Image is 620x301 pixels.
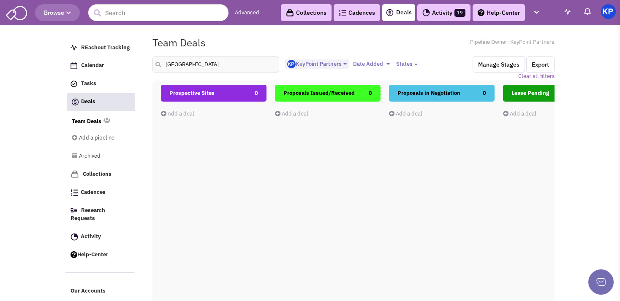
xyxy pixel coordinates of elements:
[483,85,486,102] span: 0
[81,233,101,240] span: Activity
[66,76,135,92] a: Tasks
[389,110,422,117] a: Add a deal
[66,203,135,227] a: Research Requests
[351,59,392,69] button: Date Added
[71,288,106,295] span: Our Accounts
[71,233,78,241] img: Activity.png
[169,89,215,97] span: Prospective Sites
[71,97,79,107] img: icon-deals.svg
[72,118,101,126] a: Team Deals
[71,81,77,87] img: icon-tasks.png
[66,185,135,201] a: Cadences
[334,4,380,21] a: Cadences
[285,59,349,69] button: KeyPoint Partners
[72,130,123,146] a: Add a pipeline
[386,8,412,18] a: Deals
[287,60,296,68] img: Gp5tB00MpEGTGSMiAkF79g.png
[66,247,135,263] a: Help-Center
[44,9,71,16] span: Browse
[81,189,106,196] span: Cadences
[473,56,525,73] button: Manage Stages
[66,166,135,183] a: Collections
[66,283,135,299] a: Our Accounts
[71,251,77,258] img: help.png
[72,148,123,164] a: Archived
[161,110,194,117] a: Add a deal
[83,170,111,177] span: Collections
[526,56,555,73] button: Export
[394,59,420,69] button: States
[66,40,135,56] a: REachout Tracking
[66,229,135,245] a: Activity
[473,4,525,21] a: Help-Center
[339,10,346,16] img: Cadences_logo.png
[281,4,332,21] a: Collections
[71,189,78,196] img: Cadences_logo.png
[503,110,536,117] a: Add a deal
[81,62,104,69] span: Calendar
[470,38,555,46] span: Pipeline Owner: KeyPoint Partners
[235,9,259,17] a: Advanced
[518,73,555,81] a: Clear all filters
[255,85,258,102] span: 0
[283,89,355,97] span: Proposals Issued/Received
[35,4,80,21] button: Browse
[152,37,206,48] h1: Team Deals
[397,89,460,97] span: Proposals in Negotiation
[71,208,77,213] img: Research.png
[71,62,77,69] img: Calendar.png
[88,4,228,21] input: Search
[287,60,341,67] span: KeyPoint Partners
[511,89,549,97] span: Lease Pending
[353,60,383,67] span: Date Added
[71,170,79,178] img: icon-collection-lavender.png
[478,9,484,16] img: help.png
[67,93,135,111] a: Deals
[454,9,465,17] span: 19
[6,4,27,20] img: SmartAdmin
[369,85,372,102] span: 0
[275,110,308,117] a: Add a deal
[152,56,279,73] input: Search deals
[286,9,294,17] img: icon-collection-lavender-black.svg
[601,4,616,19] img: KeyPoint Partners
[396,60,412,67] span: States
[81,44,130,51] span: REachout Tracking
[66,58,135,74] a: Calendar
[386,8,394,18] img: icon-deals.svg
[81,80,96,87] span: Tasks
[71,207,105,222] span: Research Requests
[417,4,470,21] a: Activity19
[422,9,430,16] img: Activity.png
